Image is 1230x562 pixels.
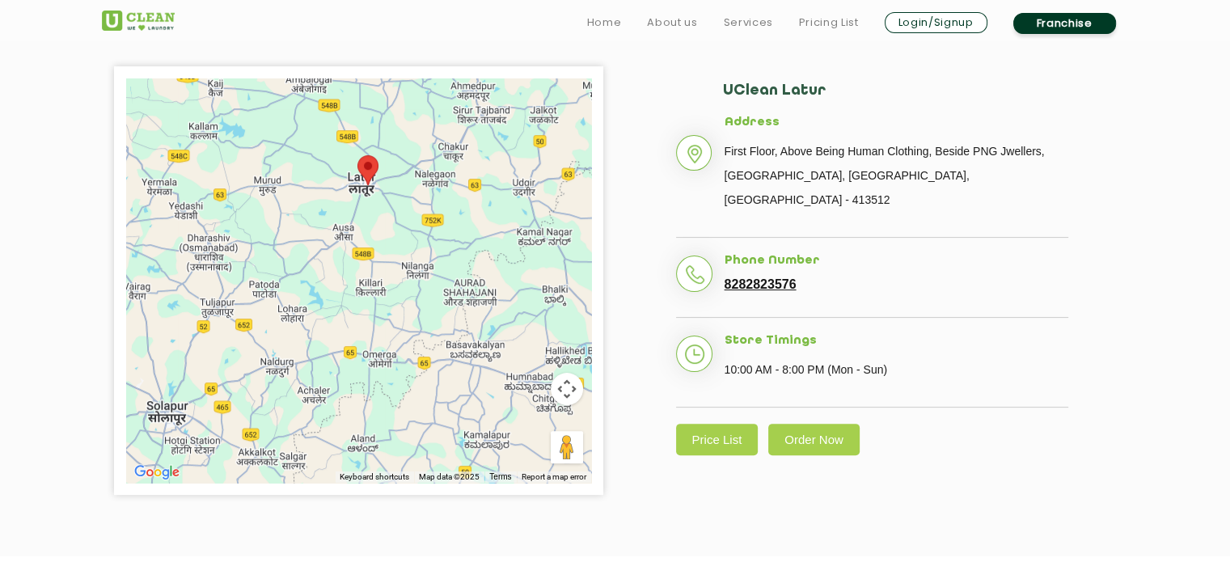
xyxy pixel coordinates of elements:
[102,11,175,31] img: UClean Laundry and Dry Cleaning
[885,12,987,33] a: Login/Signup
[723,82,1068,116] h2: UClean Latur
[340,471,409,483] button: Keyboard shortcuts
[725,116,1068,130] h5: Address
[725,254,1068,268] h5: Phone Number
[725,334,1068,349] h5: Store Timings
[1013,13,1116,34] a: Franchise
[725,277,797,292] a: 8282823576
[587,13,622,32] a: Home
[522,471,586,483] a: Report a map error
[489,471,511,483] a: Terms (opens in new tab)
[799,13,859,32] a: Pricing List
[551,373,583,405] button: Map camera controls
[419,472,480,481] span: Map data ©2025
[130,462,184,483] a: Open this area in Google Maps (opens a new window)
[725,139,1068,212] p: First Floor, Above Being Human Clothing, Beside PNG Jwellers, [GEOGRAPHIC_DATA], [GEOGRAPHIC_DATA...
[725,357,1068,382] p: 10:00 AM - 8:00 PM (Mon - Sun)
[130,462,184,483] img: Google
[551,431,583,463] button: Drag Pegman onto the map to open Street View
[647,13,697,32] a: About us
[723,13,772,32] a: Services
[676,424,759,455] a: Price List
[768,424,860,455] a: Order Now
